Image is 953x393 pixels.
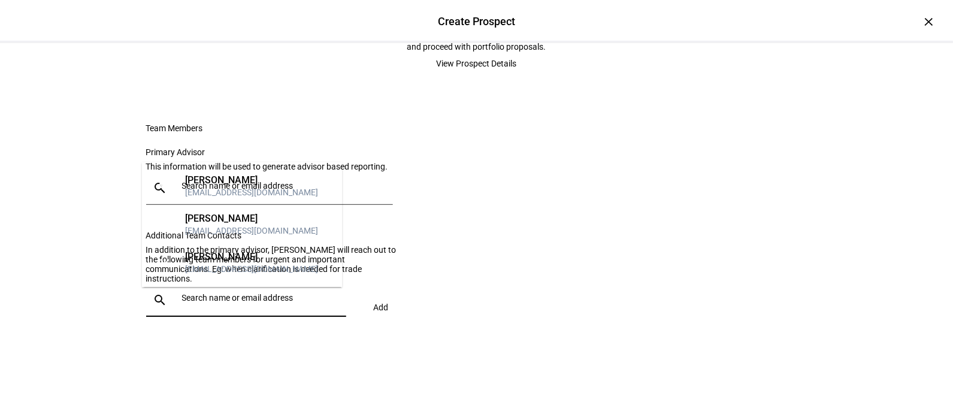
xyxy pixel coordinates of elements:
div: Create Prospect [438,14,515,29]
span: View Prospect Details [437,52,517,75]
div: [EMAIL_ADDRESS][DOMAIN_NAME] [185,263,318,275]
mat-icon: search [146,293,175,307]
input: Search name or email address [182,293,341,303]
div: [PERSON_NAME] [185,213,318,225]
div: [EMAIL_ADDRESS][DOMAIN_NAME] [185,225,318,237]
div: Team Members [146,123,477,133]
div: [PERSON_NAME] [185,251,318,263]
div: PK [152,251,176,275]
button: View Prospect Details [422,52,531,75]
div: × [919,12,939,31]
div: CR [152,213,176,237]
div: This information will be used to generate advisor based reporting. [146,162,407,171]
div: [PERSON_NAME] [185,174,318,186]
div: AK [152,174,176,198]
div: [EMAIL_ADDRESS][DOMAIN_NAME] [185,186,318,198]
div: Primary Advisor [146,147,407,157]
